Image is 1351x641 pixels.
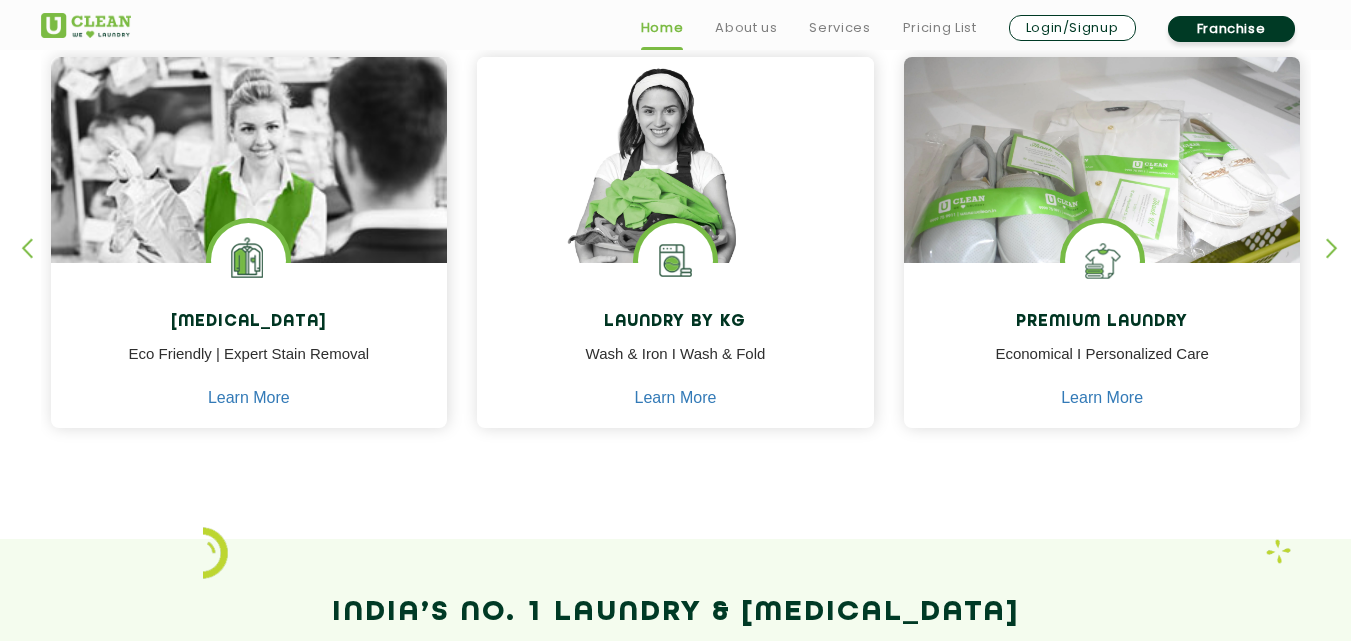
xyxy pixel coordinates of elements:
[211,223,286,298] img: Laundry Services near me
[1168,16,1295,42] a: Franchise
[66,343,433,388] p: Eco Friendly | Expert Stain Removal
[1266,539,1291,564] img: Laundry wash and iron
[66,313,433,332] h4: [MEDICAL_DATA]
[477,57,874,321] img: a girl with laundry basket
[492,343,859,388] p: Wash & Iron I Wash & Fold
[903,16,977,40] a: Pricing List
[1061,389,1143,407] a: Learn More
[904,57,1301,321] img: laundry done shoes and clothes
[919,343,1286,388] p: Economical I Personalized Care
[208,389,290,407] a: Learn More
[1065,223,1140,298] img: Shoes Cleaning
[1009,15,1136,41] a: Login/Signup
[492,313,859,332] h4: Laundry by Kg
[641,16,684,40] a: Home
[809,16,870,40] a: Services
[638,223,713,298] img: laundry washing machine
[919,313,1286,332] h4: Premium Laundry
[635,389,717,407] a: Learn More
[715,16,777,40] a: About us
[41,13,131,38] img: UClean Laundry and Dry Cleaning
[51,57,448,376] img: Drycleaners near me
[203,527,228,579] img: icon_2.png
